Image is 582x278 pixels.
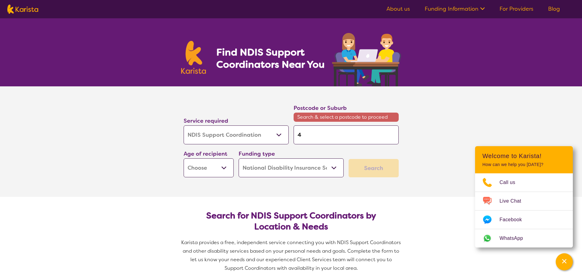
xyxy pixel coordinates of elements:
[475,146,573,247] div: Channel Menu
[386,5,410,13] a: About us
[482,152,566,160] h2: Welcome to Karista!
[482,162,566,167] p: How can we help you [DATE]?
[475,173,573,247] ul: Choose channel
[189,210,394,232] h2: Search for NDIS Support Coordinators by Location & Needs
[556,253,573,270] button: Channel Menu
[294,125,399,144] input: Type
[294,113,399,122] span: Search & select a postcode to proceed
[475,229,573,247] a: Web link opens in a new tab.
[500,5,533,13] a: For Providers
[500,234,530,243] span: WhatsApp
[184,150,227,157] label: Age of recipient
[216,46,329,70] h1: Find NDIS Support Coordinators Near You
[425,5,485,13] a: Funding Information
[332,33,401,86] img: support-coordination
[239,150,275,157] label: Funding type
[500,178,523,187] span: Call us
[548,5,560,13] a: Blog
[181,41,206,74] img: Karista logo
[294,104,347,112] label: Postcode or Suburb
[500,215,529,224] span: Facebook
[7,5,38,14] img: Karista logo
[184,117,228,125] label: Service required
[181,239,402,271] span: Karista provides a free, independent service connecting you with NDIS Support Coordinators and ot...
[500,197,529,206] span: Live Chat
